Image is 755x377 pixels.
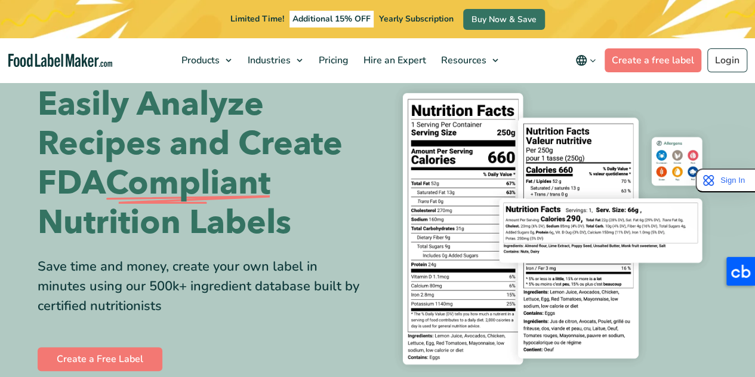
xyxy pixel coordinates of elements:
a: Hire an Expert [356,38,431,82]
a: Create a free label [605,48,701,72]
span: Pricing [315,54,350,67]
a: Pricing [312,38,353,82]
a: Food Label Maker homepage [8,54,112,68]
a: Create a Free Label [38,347,162,371]
span: Resources [437,54,488,67]
button: Change language [567,48,605,72]
span: Yearly Subscription [379,13,454,24]
span: Limited Time! [230,13,284,24]
h1: Easily Analyze Recipes and Create FDA Nutrition Labels [38,85,369,243]
span: Products [178,54,221,67]
a: Industries [241,38,309,82]
span: Hire an Expert [360,54,427,67]
div: Save time and money, create your own label in minutes using our 500k+ ingredient database built b... [38,257,369,316]
span: Additional 15% OFF [289,11,374,27]
a: Resources [434,38,504,82]
a: Products [174,38,238,82]
span: Compliant [106,164,270,203]
span: Industries [244,54,292,67]
a: Login [707,48,747,72]
a: Buy Now & Save [463,9,545,30]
